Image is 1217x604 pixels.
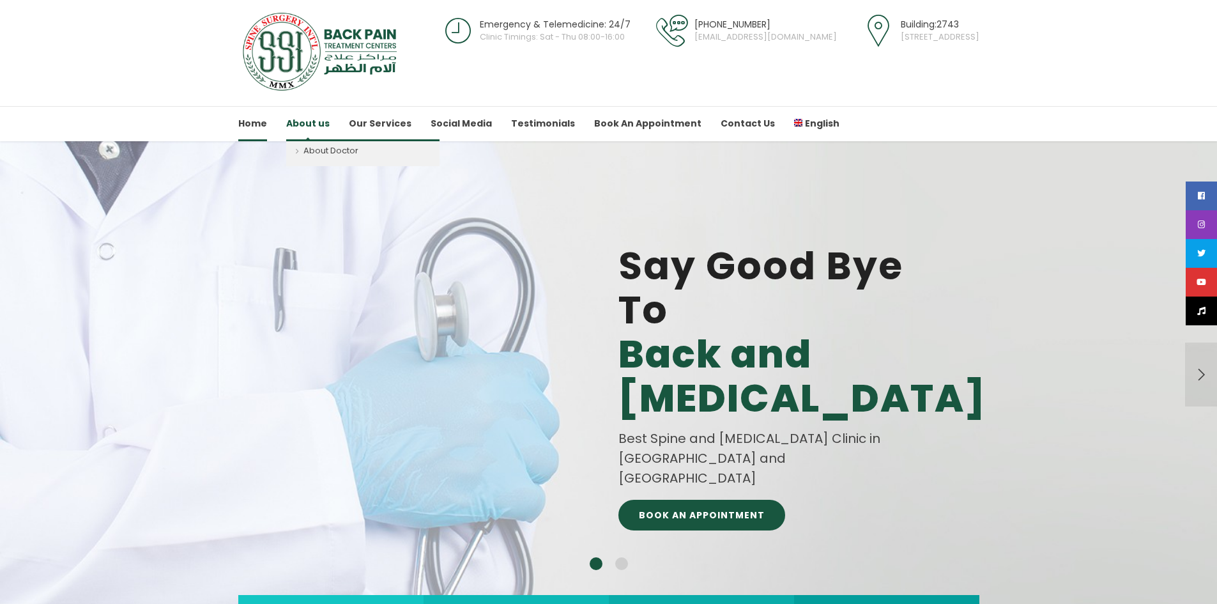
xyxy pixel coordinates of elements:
a: About us [286,106,330,141]
span: Say Good Bye To [618,244,915,421]
a: Contact Us [721,106,775,141]
span: BOOK AN APPOINTMENT [639,511,765,520]
a: Testimonials [511,106,575,141]
a: Book An Appointment [594,106,701,141]
button: 2 [615,557,628,570]
a: Home [238,106,267,141]
span: [STREET_ADDRESS] [901,32,979,43]
a: Social Media [431,106,492,141]
span: [EMAIL_ADDRESS][DOMAIN_NAME] [694,32,837,43]
a: Our Services [349,106,411,141]
span: Building:2743 [901,19,979,30]
div: Best Spine and [MEDICAL_DATA] Clinic in [GEOGRAPHIC_DATA] and [GEOGRAPHIC_DATA] [618,429,915,488]
span: Clinic Timings: Sat - Thu 08:00-16:00 [480,32,631,43]
button: 1 [590,557,602,570]
a: About Doctor [286,139,440,166]
b: Back and [MEDICAL_DATA] [618,332,986,421]
span: English [805,117,839,130]
a: [PHONE_NUMBER][EMAIL_ADDRESS][DOMAIN_NAME] [653,12,837,50]
span: Emergency & Telemedicine: 24/7 [480,19,631,30]
a: Building:2743[STREET_ADDRESS] [859,12,979,50]
img: SSI [238,12,405,91]
a: English [794,106,839,141]
a: BOOK AN APPOINTMENT [618,500,785,530]
span: [PHONE_NUMBER] [694,19,837,30]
